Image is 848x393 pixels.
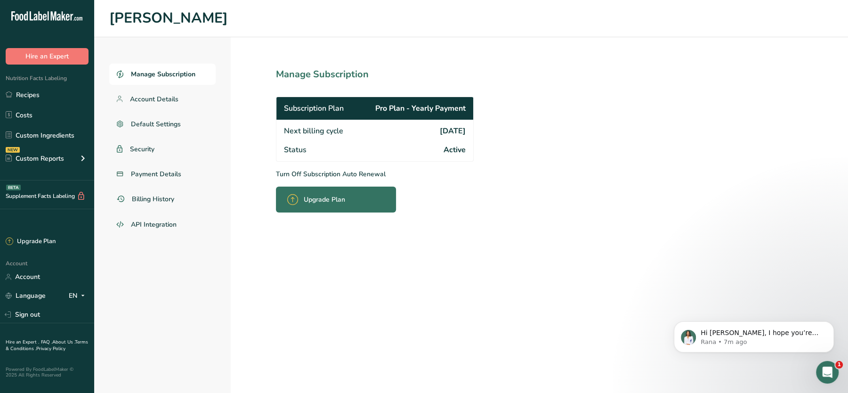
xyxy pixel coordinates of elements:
a: Default Settings [109,114,216,135]
a: Language [6,287,46,304]
div: EN [69,290,89,302]
span: Next billing cycle [284,125,343,137]
span: Active [444,144,466,156]
span: Billing History [132,194,174,204]
span: Status [284,144,307,156]
span: Security [130,144,154,154]
p: Turn Off Subscription Auto Renewal [276,169,515,179]
a: Account Details [109,89,216,110]
a: Payment Details [109,164,216,185]
div: Powered By FoodLabelMaker © 2025 All Rights Reserved [6,367,89,378]
span: [DATE] [440,125,466,137]
a: Billing History [109,188,216,210]
button: Hire an Expert [6,48,89,65]
span: Pro Plan - Yearly Payment [375,103,466,114]
a: Security [109,139,216,160]
span: 1 [835,361,843,368]
a: API Integration [109,213,216,236]
span: Subscription Plan [284,103,344,114]
iframe: Intercom live chat [816,361,839,384]
a: Manage Subscription [109,64,216,85]
span: Payment Details [131,169,181,179]
div: NEW [6,147,20,153]
h1: [PERSON_NAME] [109,8,833,29]
a: Privacy Policy [36,345,65,352]
a: FAQ . [41,339,52,345]
a: Hire an Expert . [6,339,39,345]
span: Manage Subscription [131,69,195,79]
div: BETA [6,185,21,190]
a: Terms & Conditions . [6,339,88,352]
span: API Integration [131,220,177,229]
div: Upgrade Plan [6,237,56,246]
iframe: Intercom notifications message [660,302,848,368]
h1: Manage Subscription [276,67,515,82]
div: Custom Reports [6,154,64,164]
span: Default Settings [131,119,181,129]
a: About Us . [52,339,75,345]
span: Account Details [130,94,178,104]
span: Upgrade Plan [304,195,345,205]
